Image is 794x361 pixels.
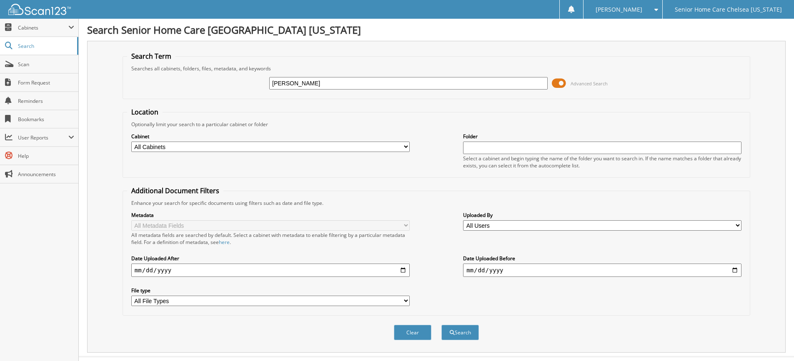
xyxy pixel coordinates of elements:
label: File type [131,287,410,294]
h1: Search Senior Home Care [GEOGRAPHIC_DATA] [US_STATE] [87,23,786,37]
div: Searches all cabinets, folders, files, metadata, and keywords [127,65,746,72]
span: Bookmarks [18,116,74,123]
span: Form Request [18,79,74,86]
button: Clear [394,325,431,340]
label: Date Uploaded Before [463,255,741,262]
div: All metadata fields are searched by default. Select a cabinet with metadata to enable filtering b... [131,232,410,246]
iframe: Chat Widget [752,321,794,361]
div: Optionally limit your search to a particular cabinet or folder [127,121,746,128]
label: Uploaded By [463,212,741,219]
legend: Search Term [127,52,175,61]
span: Help [18,152,74,159]
label: Metadata [131,212,410,219]
div: Enhance your search for specific documents using filters such as date and file type. [127,199,746,207]
button: Search [441,325,479,340]
span: User Reports [18,134,68,141]
span: [PERSON_NAME] [596,7,642,12]
input: start [131,264,410,277]
a: here [219,239,230,246]
span: Cabinets [18,24,68,31]
label: Folder [463,133,741,140]
span: Announcements [18,171,74,178]
div: Select a cabinet and begin typing the name of the folder you want to search in. If the name match... [463,155,741,169]
span: Reminders [18,97,74,105]
legend: Location [127,107,163,117]
span: Senior Home Care Chelsea [US_STATE] [675,7,782,12]
label: Date Uploaded After [131,255,410,262]
span: Search [18,42,73,50]
label: Cabinet [131,133,410,140]
span: Advanced Search [571,80,608,87]
img: scan123-logo-white.svg [8,4,71,15]
span: Scan [18,61,74,68]
input: end [463,264,741,277]
legend: Additional Document Filters [127,186,223,195]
